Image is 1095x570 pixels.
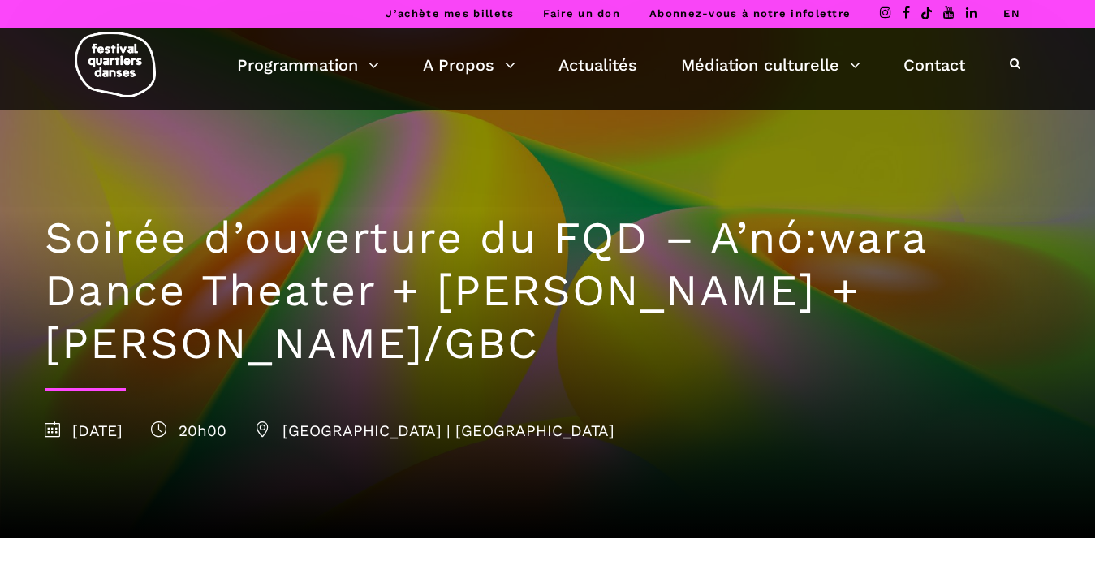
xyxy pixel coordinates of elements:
a: Contact [903,51,965,79]
a: Programmation [237,51,379,79]
img: logo-fqd-med [75,32,156,97]
a: J’achète mes billets [386,7,514,19]
span: 20h00 [151,421,226,440]
a: A Propos [423,51,515,79]
span: [GEOGRAPHIC_DATA] | [GEOGRAPHIC_DATA] [255,421,614,440]
a: Actualités [558,51,637,79]
a: Faire un don [543,7,620,19]
a: EN [1003,7,1020,19]
span: [DATE] [45,421,123,440]
h1: Soirée d’ouverture du FQD – A’nó:wara Dance Theater + [PERSON_NAME] + [PERSON_NAME]/GBC [45,212,1051,369]
a: Abonnez-vous à notre infolettre [649,7,851,19]
a: Médiation culturelle [681,51,860,79]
